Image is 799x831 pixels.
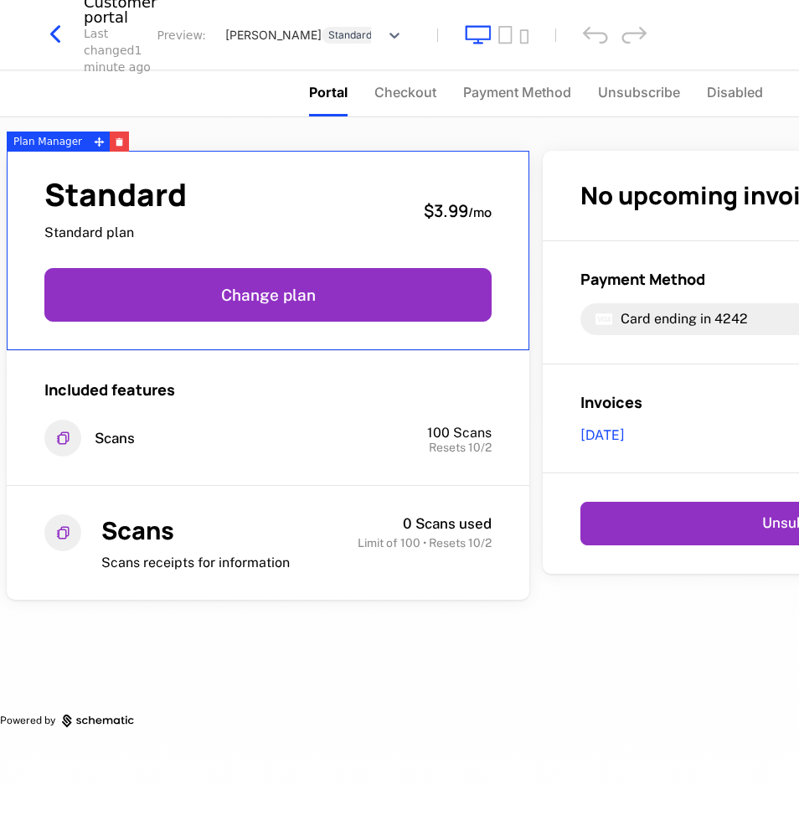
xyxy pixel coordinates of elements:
[468,204,492,221] sub: / mo
[707,82,763,102] span: Disabled
[519,29,528,44] button: mobile
[7,132,89,152] div: Plan Manager
[44,224,187,242] span: Standard plan
[594,309,614,329] i: visa
[580,426,625,445] a: [DATE]
[309,82,348,102] span: Portal
[463,82,571,102] span: Payment Method
[44,514,81,551] i: chips
[44,268,492,322] button: Change plan
[101,514,174,547] span: Scans
[358,536,492,550] span: Limit of 100 • Resets 10/2
[580,269,705,289] span: Payment Method
[424,199,468,222] span: $3.99
[157,27,205,44] span: Preview:
[583,26,608,44] div: undo
[621,26,647,44] div: redo
[714,311,748,327] span: 4242
[427,425,492,441] span: 100 Scans
[403,515,492,532] span: 0 Scans used
[374,82,436,102] span: Checkout
[44,179,187,210] span: Standard
[44,379,175,400] span: Included features
[429,441,492,453] span: Resets 10/2
[84,25,157,75] div: Last changed 1 minute ago
[621,311,711,327] span: Card ending in
[44,420,81,457] i: chips
[498,25,513,44] button: tablet
[95,429,135,448] span: Scans
[101,555,290,570] span: Scans receipts for information
[598,82,680,102] span: Unsubscribe
[580,392,642,412] span: Invoices
[465,25,492,44] button: desktop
